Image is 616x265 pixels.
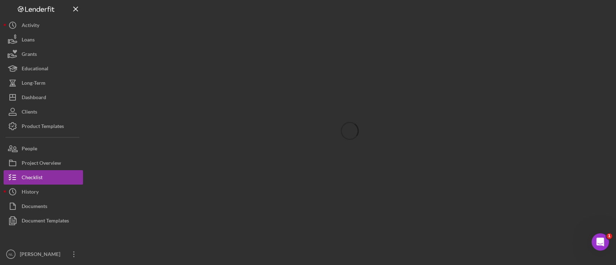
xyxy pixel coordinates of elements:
[22,76,45,92] div: Long-Term
[22,141,37,158] div: People
[22,32,35,49] div: Loans
[4,105,83,119] button: Clients
[4,76,83,90] button: Long-Term
[591,233,609,251] iframe: Intercom live chat
[22,185,39,201] div: History
[4,18,83,32] button: Activity
[4,213,83,228] button: Document Templates
[22,156,61,172] div: Project Overview
[22,61,48,78] div: Educational
[22,119,64,135] div: Product Templates
[22,47,37,63] div: Grants
[4,199,83,213] button: Documents
[22,18,39,34] div: Activity
[22,199,47,215] div: Documents
[4,90,83,105] button: Dashboard
[4,185,83,199] button: History
[4,47,83,61] button: Grants
[22,90,46,106] div: Dashboard
[606,233,612,239] span: 1
[22,213,69,230] div: Document Templates
[4,141,83,156] button: People
[4,247,83,261] button: NL[PERSON_NAME]
[4,156,83,170] button: Project Overview
[9,252,13,256] text: NL
[4,170,83,185] button: Checklist
[22,105,37,121] div: Clients
[18,247,65,263] div: [PERSON_NAME]
[4,61,83,76] button: Educational
[4,119,83,133] button: Product Templates
[4,32,83,47] button: Loans
[22,170,43,186] div: Checklist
